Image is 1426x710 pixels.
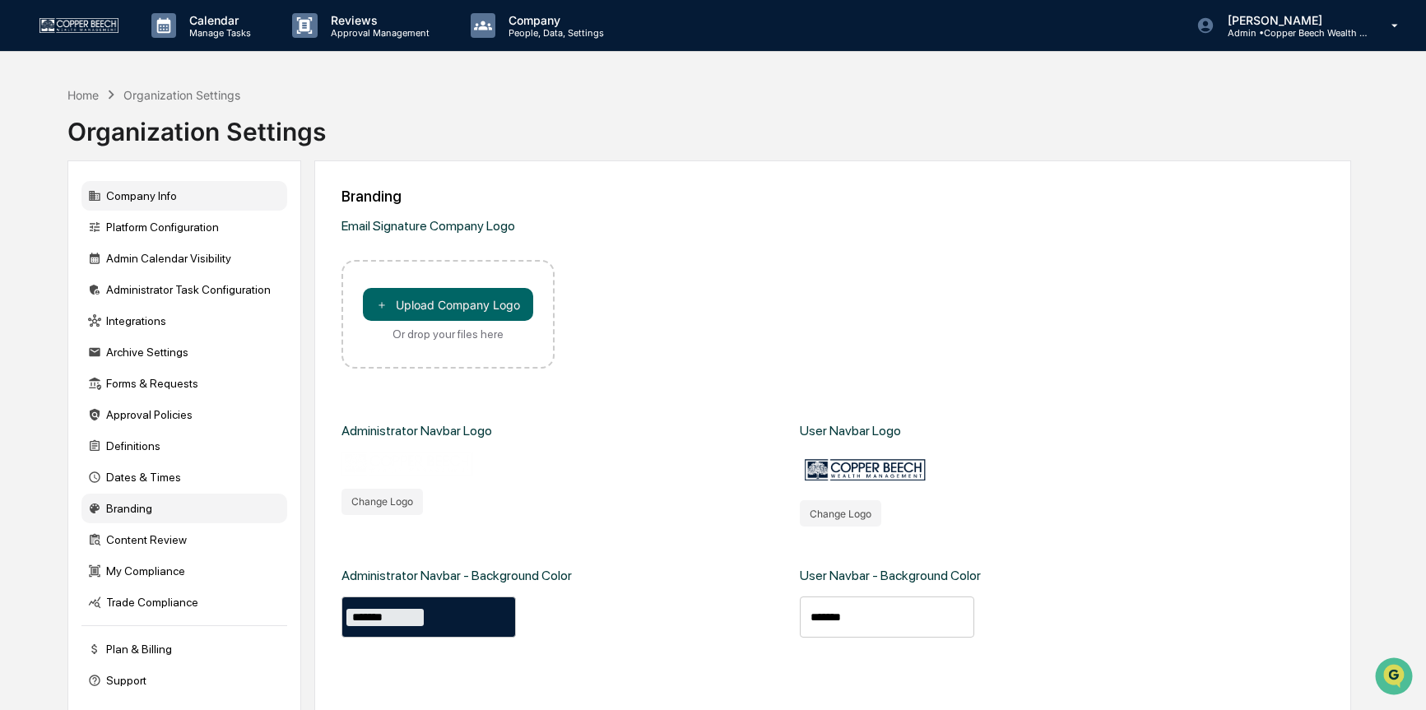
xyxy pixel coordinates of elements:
[81,494,287,523] div: Branding
[176,27,259,39] p: Manage Tasks
[81,525,287,555] div: Content Review
[800,568,981,583] div: User Navbar - Background Color
[39,18,118,32] img: logo
[341,452,473,476] img: Adnmin Logo
[56,142,208,155] div: We're available if you need us!
[81,181,287,211] div: Company Info
[16,240,30,253] div: 🔎
[318,27,438,39] p: Approval Management
[176,13,259,27] p: Calendar
[81,431,287,461] div: Definitions
[280,131,300,151] button: Start new chat
[116,278,199,291] a: Powered byPylon
[33,239,104,255] span: Data Lookup
[16,209,30,222] div: 🖐️
[363,288,533,321] button: Or drop your files here
[16,35,300,61] p: How can we help?
[81,337,287,367] div: Archive Settings
[56,126,270,142] div: Start new chat
[81,666,287,695] div: Support
[1215,27,1368,39] p: Admin • Copper Beech Wealth Management
[113,201,211,230] a: 🗄️Attestations
[81,556,287,586] div: My Compliance
[495,27,612,39] p: People, Data, Settings
[119,209,132,222] div: 🗄️
[341,218,783,234] div: Email Signature Company Logo
[81,634,287,664] div: Plan & Billing
[136,207,204,224] span: Attestations
[341,489,423,515] button: Change Logo
[341,188,1324,205] div: Branding
[81,275,287,304] div: Administrator Task Configuration
[1215,13,1368,27] p: [PERSON_NAME]
[10,201,113,230] a: 🖐️Preclearance
[81,369,287,398] div: Forms & Requests
[67,88,99,102] div: Home
[81,587,287,617] div: Trade Compliance
[67,104,326,146] div: Organization Settings
[81,212,287,242] div: Platform Configuration
[81,244,287,273] div: Admin Calendar Visibility
[800,423,901,439] div: User Navbar Logo
[10,232,110,262] a: 🔎Data Lookup
[81,306,287,336] div: Integrations
[1373,656,1418,700] iframe: Open customer support
[81,400,287,429] div: Approval Policies
[33,207,106,224] span: Preclearance
[123,88,240,102] div: Organization Settings
[81,462,287,492] div: Dates & Times
[341,423,492,439] div: Administrator Navbar Logo
[341,568,572,583] div: Administrator Navbar - Background Color
[16,126,46,155] img: 1746055101610-c473b297-6a78-478c-a979-82029cc54cd1
[800,452,931,487] img: User Logo
[800,500,881,527] button: Change Logo
[164,279,199,291] span: Pylon
[495,13,612,27] p: Company
[376,297,388,313] span: ＋
[392,327,504,341] div: Or drop your files here
[318,13,438,27] p: Reviews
